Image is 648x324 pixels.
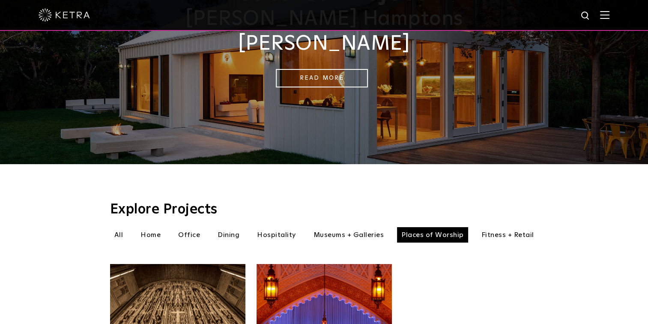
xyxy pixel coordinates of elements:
[477,227,538,243] li: Fitness + Retail
[110,203,538,216] h3: Explore Projects
[580,11,591,21] img: search icon
[253,227,300,243] li: Hospitality
[397,227,468,243] li: Places of Worship
[110,227,128,243] li: All
[276,69,368,87] a: Read More
[110,7,538,56] h2: [PERSON_NAME] Hamptons [PERSON_NAME]
[309,227,388,243] li: Museums + Galleries
[136,227,165,243] li: Home
[39,9,90,21] img: ketra-logo-2019-white
[174,227,204,243] li: Office
[600,11,609,19] img: Hamburger%20Nav.svg
[213,227,244,243] li: Dining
